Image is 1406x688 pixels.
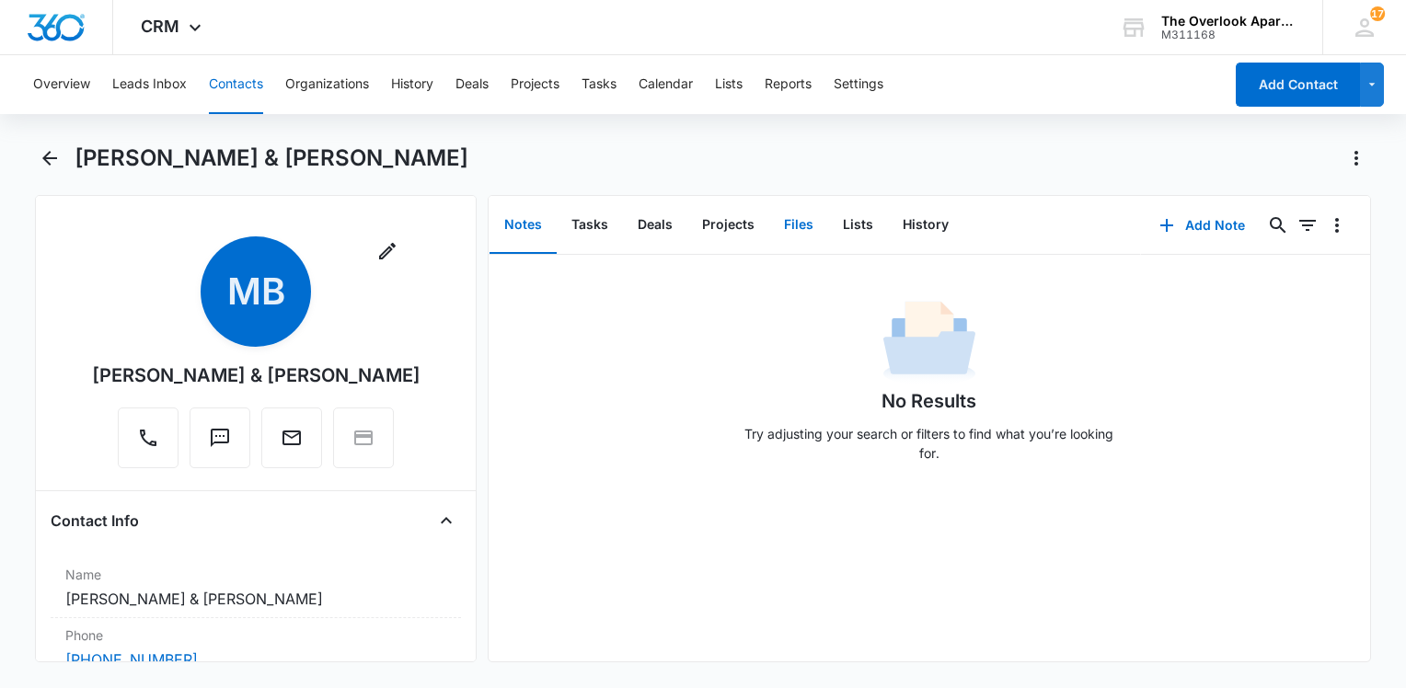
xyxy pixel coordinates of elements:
button: Call [118,407,179,468]
div: Name[PERSON_NAME] & [PERSON_NAME] [51,557,461,618]
div: account id [1161,29,1296,41]
button: Deals [623,197,687,254]
label: Phone [65,625,446,645]
button: Files [769,197,828,254]
img: No Data [883,295,975,387]
button: Tasks [582,55,617,114]
span: MB [201,236,311,347]
span: 17 [1370,6,1385,21]
button: Search... [1263,211,1293,240]
button: Tasks [557,197,623,254]
button: Actions [1342,143,1371,173]
dd: [PERSON_NAME] & [PERSON_NAME] [65,588,446,610]
a: [PHONE_NUMBER] [65,648,198,671]
button: Projects [687,197,769,254]
button: Add Note [1141,203,1263,247]
h4: Contact Info [51,510,139,532]
a: Call [118,436,179,452]
button: Deals [455,55,489,114]
button: Overflow Menu [1322,211,1352,240]
div: notifications count [1370,6,1385,21]
button: History [391,55,433,114]
button: Lists [715,55,743,114]
button: Contacts [209,55,263,114]
button: Text [190,407,250,468]
button: Close [432,506,461,535]
button: Projects [511,55,559,114]
label: Name [65,565,446,584]
a: Email [261,436,322,452]
h1: No Results [882,387,976,415]
div: [PERSON_NAME] & [PERSON_NAME] [92,361,421,389]
button: Add Contact [1236,63,1360,107]
a: Text [190,436,250,452]
h1: [PERSON_NAME] & [PERSON_NAME] [75,144,468,172]
div: account name [1161,14,1296,29]
button: Leads Inbox [112,55,187,114]
div: Phone[PHONE_NUMBER] [51,618,461,679]
button: Overview [33,55,90,114]
button: Lists [828,197,888,254]
button: History [888,197,963,254]
button: Back [35,143,63,173]
p: Try adjusting your search or filters to find what you’re looking for. [736,424,1123,463]
button: Notes [490,197,557,254]
button: Organizations [285,55,369,114]
button: Calendar [639,55,693,114]
button: Reports [765,55,812,114]
button: Email [261,407,322,468]
button: Filters [1293,211,1322,240]
span: CRM [141,17,179,36]
button: Settings [834,55,883,114]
